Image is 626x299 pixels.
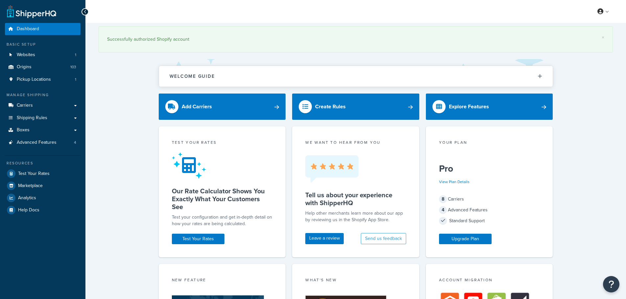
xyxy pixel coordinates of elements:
div: Successfully authorized Shopify account [107,35,604,44]
a: Create Rules [292,94,419,120]
a: Test Your Rates [5,168,81,180]
a: Leave a review [305,233,344,244]
div: Advanced Features [439,205,540,215]
div: What's New [305,277,406,285]
p: Help other merchants learn more about our app by reviewing us in the Shopify App Store. [305,210,406,223]
button: Send us feedback [361,233,406,244]
a: Dashboard [5,23,81,35]
div: Create Rules [315,102,346,111]
span: 4 [74,140,76,145]
span: Dashboard [17,26,39,32]
li: Websites [5,49,81,61]
div: Explore Features [449,102,489,111]
a: Origins103 [5,61,81,73]
a: Upgrade Plan [439,234,492,244]
span: Carriers [17,103,33,108]
span: Advanced Features [17,140,57,145]
span: Pickup Locations [17,77,51,82]
span: 4 [439,206,447,214]
div: Your Plan [439,139,540,147]
div: Test your rates [172,139,273,147]
a: Advanced Features4 [5,137,81,149]
button: Open Resource Center [603,276,619,292]
a: Carriers [5,99,81,112]
a: Explore Features [426,94,553,120]
span: Analytics [18,195,36,201]
li: Origins [5,61,81,73]
a: View Plan Details [439,179,470,185]
a: Add Carriers [159,94,286,120]
div: Resources [5,160,81,166]
a: × [602,35,604,40]
a: Help Docs [5,204,81,216]
a: Websites1 [5,49,81,61]
span: Origins [17,64,32,70]
div: Manage Shipping [5,92,81,98]
span: 1 [75,77,76,82]
div: Carriers [439,195,540,204]
span: 1 [75,52,76,58]
a: Marketplace [5,180,81,192]
li: Advanced Features [5,137,81,149]
div: Test your configuration and get in-depth detail on how your rates are being calculated. [172,214,273,227]
a: Shipping Rules [5,112,81,124]
a: Pickup Locations1 [5,74,81,86]
span: Websites [17,52,35,58]
span: 8 [439,195,447,203]
button: Welcome Guide [159,66,553,87]
div: New Feature [172,277,273,285]
div: Add Carriers [182,102,212,111]
span: Help Docs [18,207,39,213]
span: 103 [70,64,76,70]
div: Standard Support [439,216,540,225]
h2: Welcome Guide [170,74,215,79]
li: Pickup Locations [5,74,81,86]
h5: Pro [439,163,540,174]
div: Basic Setup [5,42,81,47]
span: Boxes [17,127,30,133]
a: Boxes [5,124,81,136]
h5: Tell us about your experience with ShipperHQ [305,191,406,207]
a: Analytics [5,192,81,204]
span: Test Your Rates [18,171,50,177]
a: Test Your Rates [172,234,224,244]
p: we want to hear from you [305,139,406,145]
span: Shipping Rules [17,115,47,121]
div: Account Migration [439,277,540,285]
h5: Our Rate Calculator Shows You Exactly What Your Customers See [172,187,273,211]
span: Marketplace [18,183,43,189]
